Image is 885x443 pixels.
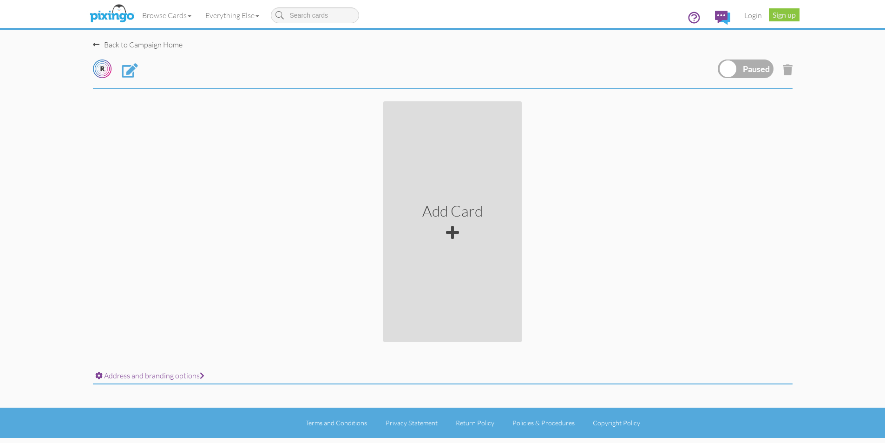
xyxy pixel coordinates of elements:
a: Copyright Policy [593,419,640,427]
div: Add Card [422,200,483,222]
img: Rippll_circleswR.png [93,60,111,78]
img: comments.svg [715,11,730,25]
span: Address and branding options [104,371,204,380]
a: Return Policy [456,419,494,427]
a: Privacy Statement [386,419,438,427]
a: Policies & Procedures [512,419,575,427]
img: pixingo logo [87,2,137,26]
a: Sign up [769,8,800,21]
input: Search cards [271,7,359,23]
a: Browse Cards [135,4,198,27]
a: Login [737,4,769,27]
a: Everything Else [198,4,266,27]
nav-back: Campaign Home [93,30,793,50]
a: Terms and Conditions [306,419,367,427]
div: Back to Campaign Home [93,40,183,50]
